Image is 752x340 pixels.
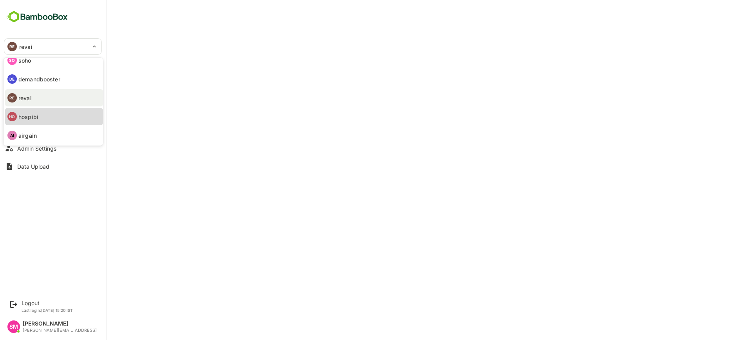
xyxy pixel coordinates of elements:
p: soho [18,56,31,65]
p: demandbooster [18,75,60,83]
p: hospibi [18,113,38,121]
div: AI [7,131,17,140]
div: SO [7,56,17,65]
div: DE [7,74,17,84]
p: airgain [18,131,37,140]
div: RE [7,93,17,103]
div: HO [7,112,17,121]
p: revai [18,94,32,102]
